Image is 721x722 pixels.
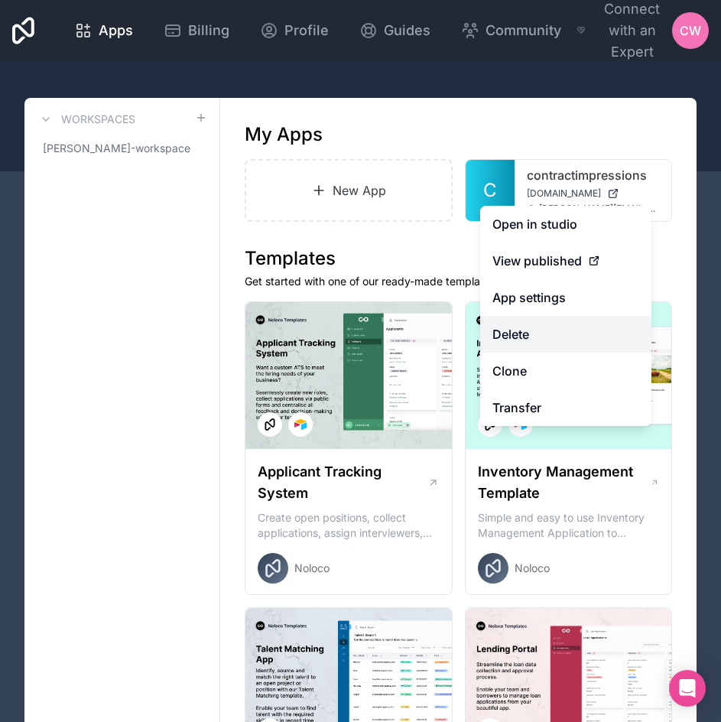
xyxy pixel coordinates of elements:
span: Apps [99,20,133,41]
span: [PERSON_NAME][EMAIL_ADDRESS][DOMAIN_NAME] [539,203,660,215]
span: Noloco [294,561,330,576]
span: [DOMAIN_NAME] [527,187,601,200]
h1: My Apps [245,122,323,147]
a: Open in studio [480,206,651,242]
a: New App [245,159,453,222]
span: Community [486,20,561,41]
a: contractimpressions [527,166,660,184]
p: Create open positions, collect applications, assign interviewers, centralise candidate feedback a... [258,510,440,541]
a: [PERSON_NAME]-workspace [37,135,207,162]
a: Apps [62,14,145,47]
a: App settings [480,279,651,316]
a: Guides [347,14,443,47]
span: Guides [384,20,430,41]
div: Open Intercom Messenger [669,670,706,707]
a: Clone [480,353,651,389]
p: Get started with one of our ready-made templates [245,274,672,289]
span: Profile [284,20,329,41]
span: C [483,178,497,203]
button: Delete [480,316,651,353]
a: Workspaces [37,110,135,128]
a: Profile [248,14,341,47]
span: Billing [188,20,229,41]
p: Simple and easy to use Inventory Management Application to manage your stock, orders and Manufact... [478,510,660,541]
h3: Workspaces [61,112,135,127]
h1: Templates [245,246,672,271]
h1: Inventory Management Template [478,461,650,504]
span: CW [680,21,701,40]
a: View published [480,242,651,279]
h1: Applicant Tracking System [258,461,427,504]
a: Billing [151,14,242,47]
a: [DOMAIN_NAME] [527,187,660,200]
a: C [466,160,515,221]
img: Airtable Logo [294,418,307,431]
span: Noloco [515,561,550,576]
span: View published [492,252,582,270]
a: Community [449,14,573,47]
span: [PERSON_NAME]-workspace [43,141,190,156]
a: Transfer [480,389,651,426]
